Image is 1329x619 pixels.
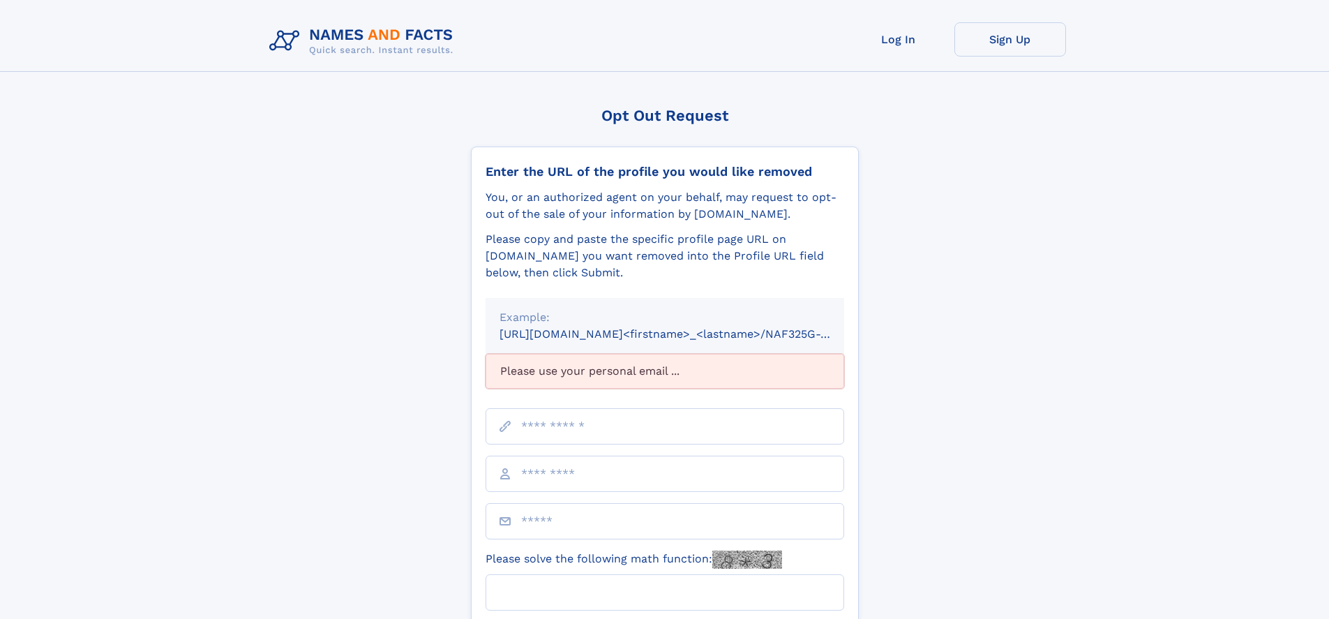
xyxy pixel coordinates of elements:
label: Please solve the following math function: [486,551,782,569]
div: Opt Out Request [471,107,859,124]
img: Logo Names and Facts [264,22,465,60]
div: Please use your personal email ... [486,354,844,389]
a: Sign Up [954,22,1066,57]
div: Please copy and paste the specific profile page URL on [DOMAIN_NAME] you want removed into the Pr... [486,231,844,281]
div: You, or an authorized agent on your behalf, may request to opt-out of the sale of your informatio... [486,189,844,223]
small: [URL][DOMAIN_NAME]<firstname>_<lastname>/NAF325G-xxxxxxxx [500,327,871,341]
div: Example: [500,309,830,326]
a: Log In [843,22,954,57]
div: Enter the URL of the profile you would like removed [486,164,844,179]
